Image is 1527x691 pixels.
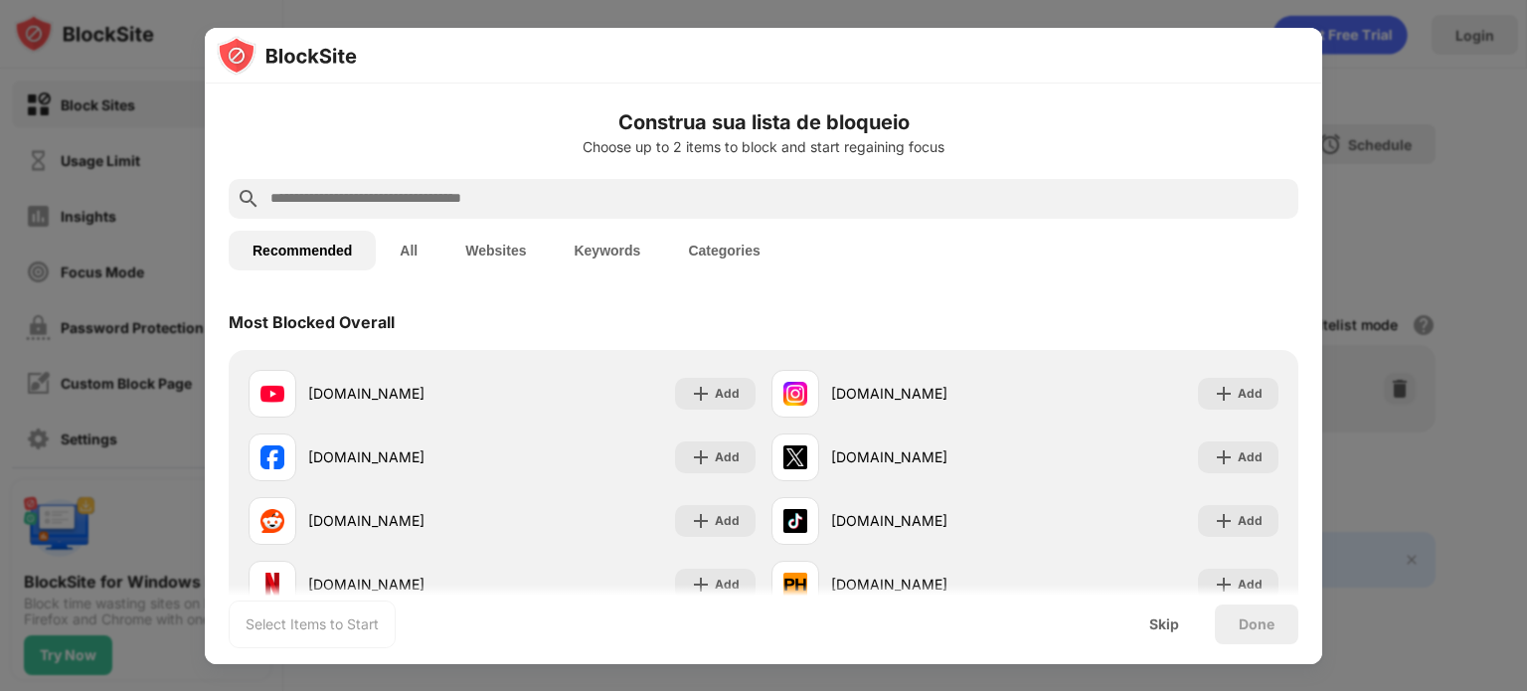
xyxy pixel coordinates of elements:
div: [DOMAIN_NAME] [308,446,502,467]
button: All [376,231,441,270]
div: Select Items to Start [246,614,379,634]
img: favicons [783,445,807,469]
img: favicons [260,509,284,533]
div: [DOMAIN_NAME] [308,510,502,531]
button: Keywords [550,231,664,270]
div: [DOMAIN_NAME] [831,510,1025,531]
button: Websites [441,231,550,270]
img: search.svg [237,187,260,211]
h6: Construa sua lista de bloqueio [229,107,1298,137]
div: Skip [1149,616,1179,632]
div: Choose up to 2 items to block and start regaining focus [229,139,1298,155]
div: Add [715,447,740,467]
div: Done [1239,616,1274,632]
div: Add [1238,511,1263,531]
div: [DOMAIN_NAME] [831,446,1025,467]
div: Add [715,575,740,595]
div: [DOMAIN_NAME] [308,574,502,595]
img: favicons [260,382,284,406]
div: Add [1238,384,1263,404]
img: favicons [783,509,807,533]
div: Add [1238,575,1263,595]
img: favicons [783,382,807,406]
div: Add [715,384,740,404]
div: [DOMAIN_NAME] [831,574,1025,595]
div: [DOMAIN_NAME] [308,383,502,404]
div: Add [1238,447,1263,467]
img: favicons [260,445,284,469]
img: favicons [260,573,284,597]
div: Add [715,511,740,531]
button: Categories [664,231,783,270]
img: logo-blocksite.svg [217,36,357,76]
button: Recommended [229,231,376,270]
img: favicons [783,573,807,597]
div: [DOMAIN_NAME] [831,383,1025,404]
div: Most Blocked Overall [229,312,395,332]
